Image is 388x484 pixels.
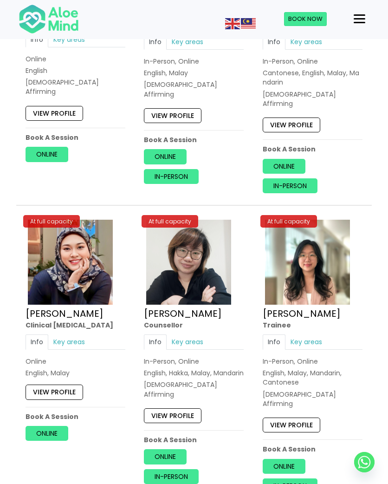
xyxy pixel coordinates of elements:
a: Key areas [48,335,90,350]
a: Key areas [167,34,208,49]
a: Online [26,426,68,441]
button: Menu [350,11,369,27]
a: Online [144,450,187,464]
a: Key areas [167,335,208,350]
a: Key areas [285,34,327,49]
div: Clinical [MEDICAL_DATA] [26,320,125,330]
a: Online [263,459,305,474]
a: Info [144,34,167,49]
a: Info [26,335,48,350]
p: English, Malay [26,368,125,378]
img: ms [241,18,256,29]
img: Yasmin Clinical Psychologist [28,220,113,305]
img: Aloe mind Logo [19,4,79,34]
a: [PERSON_NAME] [26,307,103,320]
div: At full capacity [260,215,317,228]
div: In-Person, Online [263,57,362,66]
a: Info [263,34,285,49]
p: English, Malay, Mandarin, Cantonese [263,368,362,387]
img: Zi Xuan Trainee Aloe Mind [265,220,350,305]
div: In-Person, Online [263,357,362,366]
a: Online [144,149,187,164]
a: Whatsapp [354,452,375,472]
a: View profile [144,408,201,423]
a: Info [144,335,167,350]
p: English [26,66,125,75]
p: Book A Session [263,445,362,454]
div: Trainee [263,320,362,330]
p: Book A Session [144,135,244,144]
a: In-person [144,469,199,484]
div: [DEMOGRAPHIC_DATA] Affirming [26,78,125,97]
a: Info [263,335,285,350]
img: Yvonne crop Aloe Mind [146,220,231,305]
a: Online [263,159,305,174]
a: [PERSON_NAME] [263,307,341,320]
a: Book Now [284,12,327,26]
span: Book Now [288,14,323,23]
a: English [225,19,241,28]
p: English, Hakka, Malay, Mandarin [144,368,244,378]
p: English, Malay [144,68,244,78]
div: [DEMOGRAPHIC_DATA] Affirming [144,380,244,399]
a: Key areas [285,335,327,350]
a: View profile [263,418,320,432]
div: [DEMOGRAPHIC_DATA] Affirming [263,390,362,409]
a: Online [26,147,68,162]
p: Book A Session [26,133,125,142]
a: View profile [26,106,83,121]
a: In-person [144,169,199,184]
a: Malay [241,19,257,28]
div: [DEMOGRAPHIC_DATA] Affirming [144,80,244,99]
p: Book A Session [263,144,362,154]
a: View profile [263,118,320,132]
div: Online [26,357,125,366]
div: At full capacity [23,215,80,228]
div: Counsellor [144,320,244,330]
p: Book A Session [144,435,244,445]
div: In-Person, Online [144,357,244,366]
div: In-Person, Online [144,57,244,66]
a: View profile [144,108,201,123]
img: en [225,18,240,29]
div: [DEMOGRAPHIC_DATA] Affirming [263,90,362,109]
a: In-person [263,178,317,193]
a: [PERSON_NAME] [144,307,222,320]
a: Key areas [48,32,90,47]
p: Cantonese, English, Malay, Mandarin [263,68,362,87]
a: View profile [26,385,83,400]
div: At full capacity [142,215,198,228]
a: Info [26,32,48,47]
p: Book A Session [26,412,125,421]
div: Online [26,54,125,64]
